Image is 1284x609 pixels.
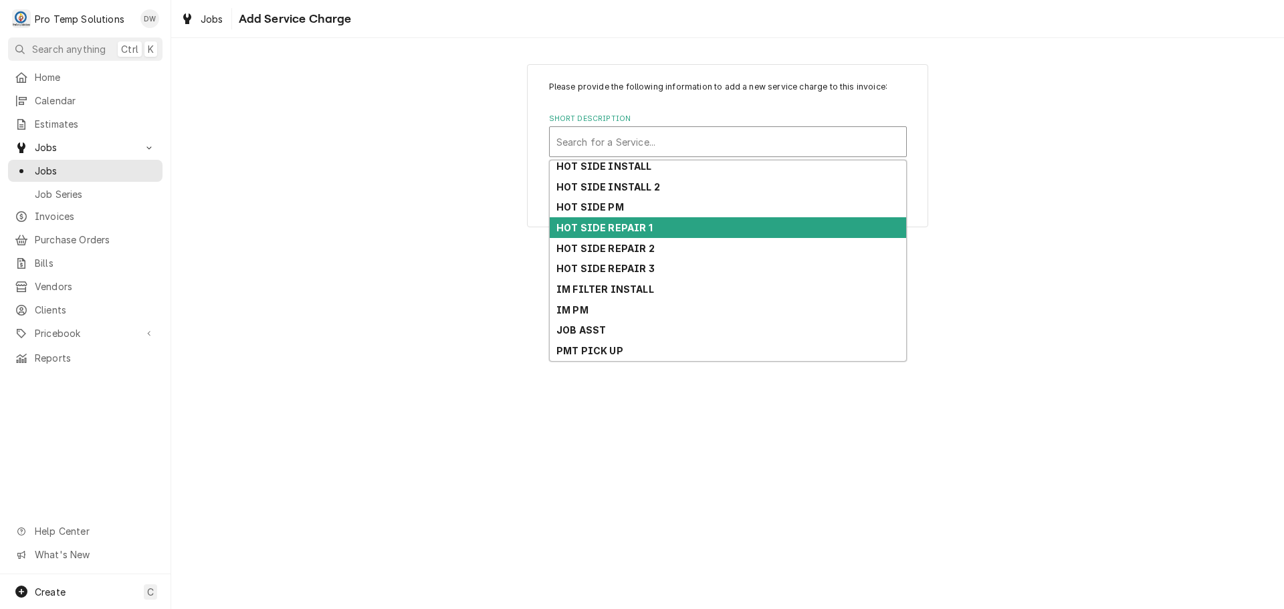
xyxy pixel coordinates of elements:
span: Clients [35,303,156,317]
div: Pro Temp Solutions [35,12,124,26]
strong: HOT SIDE REPAIR 1 [556,222,653,233]
strong: HOT SIDE PM [556,201,624,213]
div: Short Description [549,114,907,157]
strong: IM FILTER INSTALL [556,283,654,295]
span: K [148,42,154,56]
strong: HOT SIDE INSTALL 2 [556,181,660,193]
span: Invoices [35,209,156,223]
div: DW [140,9,159,28]
span: Reports [35,351,156,365]
strong: JOB ASST [556,324,606,336]
button: Search anythingCtrlK [8,37,163,61]
a: Jobs [175,8,229,30]
a: Jobs [8,160,163,182]
div: P [12,9,31,28]
strong: HOT SIDE REPAIR 2 [556,243,655,254]
div: Dana Williams's Avatar [140,9,159,28]
p: Please provide the following information to add a new service charge to this invoice: [549,81,907,93]
div: Line Item Create/Update Form [549,81,907,157]
a: Purchase Orders [8,229,163,251]
span: Jobs [35,164,156,178]
span: C [147,585,154,599]
span: Add Service Charge [235,10,352,28]
span: Calendar [35,94,156,108]
a: Clients [8,299,163,321]
span: Pricebook [35,326,136,340]
div: Line Item Create/Update [527,64,928,227]
span: Home [35,70,156,84]
span: Help Center [35,524,154,538]
strong: HOT SIDE INSTALL [556,160,652,172]
span: Ctrl [121,42,138,56]
span: Create [35,586,66,598]
strong: IM PM [556,304,588,316]
span: Vendors [35,279,156,293]
a: Invoices [8,205,163,227]
span: Search anything [32,42,106,56]
a: Reports [8,347,163,369]
span: Purchase Orders [35,233,156,247]
span: Estimates [35,117,156,131]
a: Vendors [8,275,163,297]
span: Job Series [35,187,156,201]
a: Go to Jobs [8,136,163,158]
a: Bills [8,252,163,274]
span: Bills [35,256,156,270]
a: Go to Help Center [8,520,163,542]
a: Go to What's New [8,543,163,566]
span: Jobs [35,140,136,154]
a: Job Series [8,183,163,205]
strong: PMT PICK UP [556,345,623,356]
div: Pro Temp Solutions's Avatar [12,9,31,28]
strong: HOT SIDE REPAIR 3 [556,263,655,274]
a: Estimates [8,113,163,135]
span: Jobs [201,12,223,26]
label: Short Description [549,114,907,124]
a: Calendar [8,90,163,112]
a: Go to Pricebook [8,322,163,344]
span: What's New [35,547,154,562]
a: Home [8,66,163,88]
